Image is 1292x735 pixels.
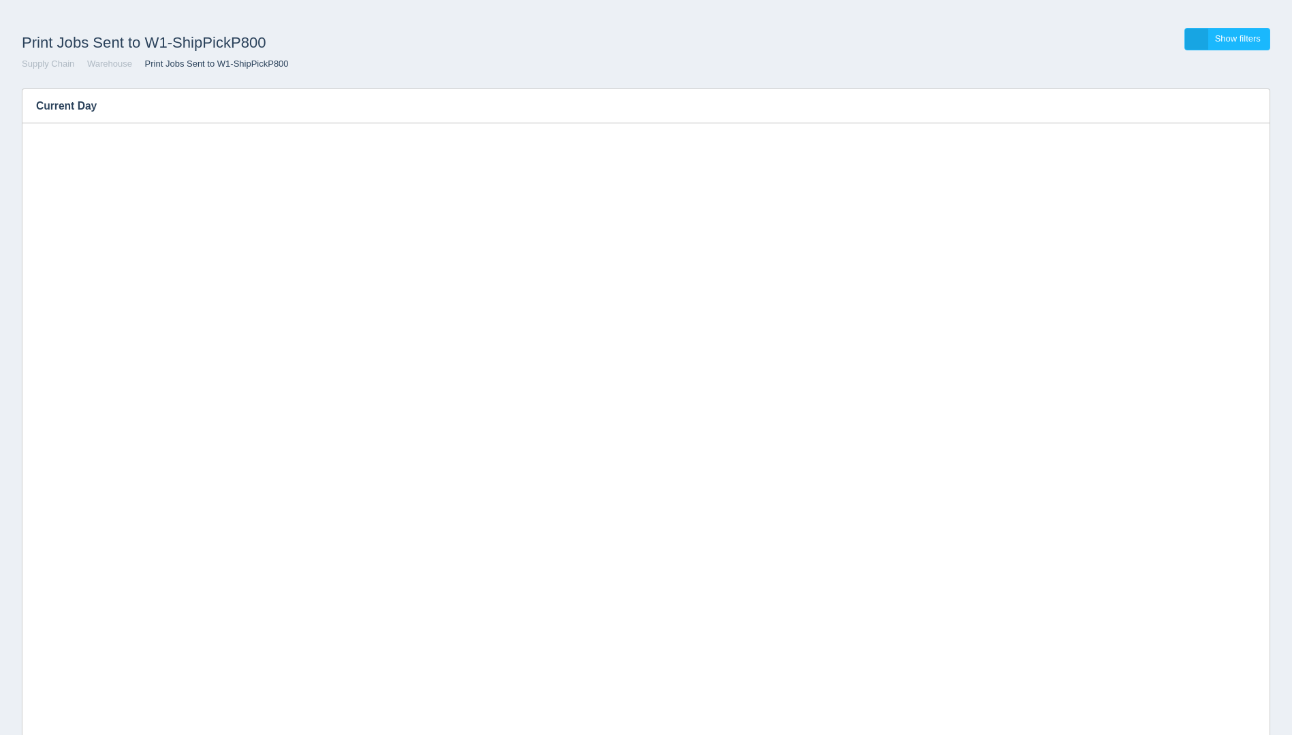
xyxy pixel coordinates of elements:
a: Warehouse [87,59,132,69]
h1: Print Jobs Sent to W1-ShipPickP800 [22,28,646,58]
li: Print Jobs Sent to W1-ShipPickP800 [135,58,289,71]
span: Show filters [1215,33,1261,44]
a: Show filters [1184,28,1270,50]
a: Supply Chain [22,59,74,69]
h3: Current Day [22,89,1228,123]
